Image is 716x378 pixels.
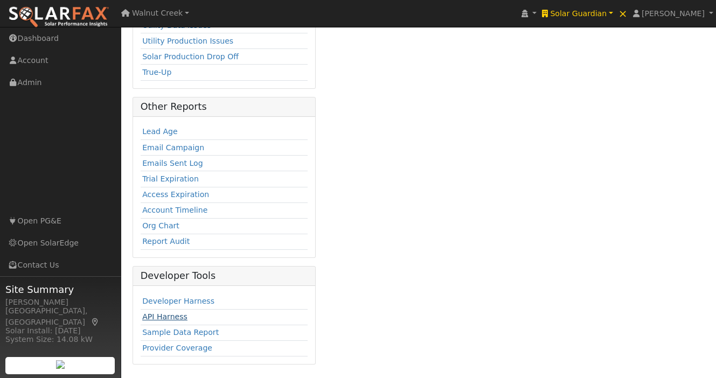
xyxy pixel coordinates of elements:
[5,305,115,328] div: [GEOGRAPHIC_DATA], [GEOGRAPHIC_DATA]
[142,206,207,214] a: Account Timeline
[141,270,308,282] h5: Developer Tools
[142,174,199,183] a: Trial Expiration
[618,7,628,20] span: ×
[142,68,171,76] a: True-Up
[142,221,179,230] a: Org Chart
[142,190,209,199] a: Access Expiration
[142,127,178,136] a: Lead Age
[132,9,183,17] span: Walnut Creek
[142,21,211,30] a: Utility Data Issues
[5,282,115,297] span: Site Summary
[56,360,65,369] img: retrieve
[91,318,100,326] a: Map
[141,101,308,113] h5: Other Reports
[142,52,239,61] a: Solar Production Drop Off
[142,312,187,321] a: API Harness
[142,159,203,167] a: Emails Sent Log
[642,9,705,18] span: [PERSON_NAME]
[5,297,115,308] div: [PERSON_NAME]
[142,237,190,246] a: Report Audit
[5,334,115,345] div: System Size: 14.08 kW
[550,9,607,18] span: Solar Guardian
[142,297,214,305] a: Developer Harness
[8,6,109,29] img: SolarFax
[142,37,233,45] a: Utility Production Issues
[142,344,212,352] a: Provider Coverage
[142,328,219,337] a: Sample Data Report
[142,143,204,152] a: Email Campaign
[5,325,115,337] div: Solar Install: [DATE]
